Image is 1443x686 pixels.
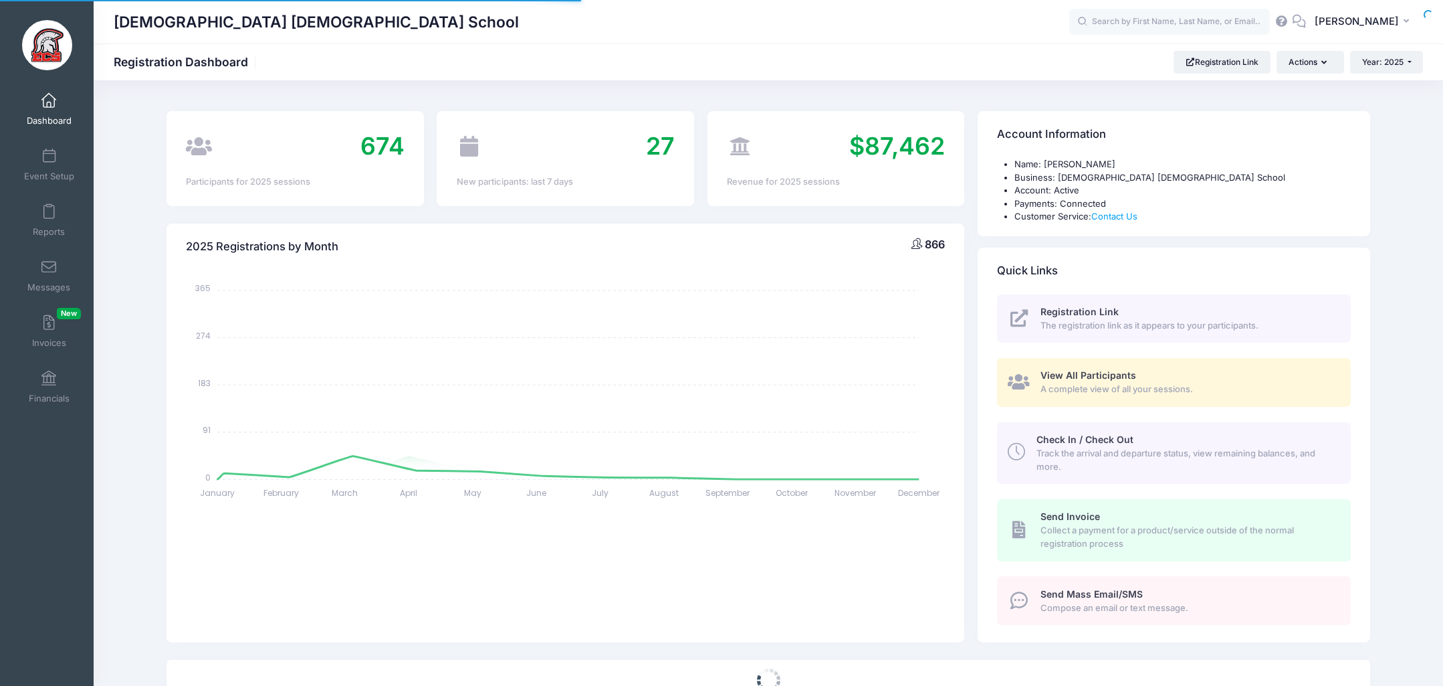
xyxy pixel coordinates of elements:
[1362,57,1404,67] span: Year: 2025
[1036,434,1133,445] span: Check In / Check Out
[835,487,877,499] tspan: November
[200,487,235,499] tspan: January
[29,393,70,404] span: Financials
[997,358,1350,407] a: View All Participants A complete view of all your sessions.
[27,115,72,126] span: Dashboard
[1040,511,1100,522] span: Send Invoice
[997,576,1350,625] a: Send Mass Email/SMS Compose an email or text message.
[332,487,358,499] tspan: March
[195,282,211,294] tspan: 365
[22,20,72,70] img: Evangelical Christian School
[203,424,211,436] tspan: 91
[1040,524,1335,550] span: Collect a payment for a product/service outside of the normal registration process
[1040,369,1136,381] span: View All Participants
[1069,9,1270,35] input: Search by First Name, Last Name, or Email...
[1040,319,1335,333] span: The registration link as it appears to your participants.
[32,337,66,349] span: Invoices
[1014,158,1350,171] li: Name: [PERSON_NAME]
[646,131,675,161] span: 27
[24,171,74,182] span: Event Setup
[997,116,1106,154] h4: Account Information
[17,197,81,244] a: Reports
[17,141,81,188] a: Event Setup
[198,377,211,388] tspan: 183
[1040,306,1119,317] span: Registration Link
[1276,51,1343,74] button: Actions
[1315,14,1399,29] span: [PERSON_NAME]
[705,487,750,499] tspan: September
[592,487,608,499] tspan: July
[27,282,70,293] span: Messages
[1350,51,1423,74] button: Year: 2025
[899,487,941,499] tspan: December
[114,55,259,69] h1: Registration Dashboard
[1040,602,1335,615] span: Compose an email or text message.
[1014,171,1350,185] li: Business: [DEMOGRAPHIC_DATA] [DEMOGRAPHIC_DATA] School
[196,330,211,341] tspan: 274
[1014,197,1350,211] li: Payments: Connected
[114,7,519,37] h1: [DEMOGRAPHIC_DATA] [DEMOGRAPHIC_DATA] School
[776,487,808,499] tspan: October
[360,131,405,161] span: 674
[400,487,417,499] tspan: April
[1040,383,1335,396] span: A complete view of all your sessions.
[1040,588,1143,600] span: Send Mass Email/SMS
[997,499,1350,561] a: Send Invoice Collect a payment for a product/service outside of the normal registration process
[849,131,945,161] span: $87,462
[457,175,675,189] div: New participants: last 7 days
[186,228,338,266] h4: 2025 Registrations by Month
[464,487,481,499] tspan: May
[727,175,945,189] div: Revenue for 2025 sessions
[17,363,81,410] a: Financials
[17,86,81,133] a: Dashboard
[997,252,1058,290] h4: Quick Links
[649,487,679,499] tspan: August
[17,308,81,355] a: InvoicesNew
[1174,51,1270,74] a: Registration Link
[186,175,404,189] div: Participants for 2025 sessions
[925,238,945,251] span: 866
[57,308,81,319] span: New
[263,487,299,499] tspan: February
[1091,211,1137,222] a: Contact Us
[1306,7,1423,37] button: [PERSON_NAME]
[33,226,65,238] span: Reports
[17,252,81,299] a: Messages
[1036,447,1335,473] span: Track the arrival and departure status, view remaining balances, and more.
[526,487,546,499] tspan: June
[997,294,1350,343] a: Registration Link The registration link as it appears to your participants.
[1014,210,1350,224] li: Customer Service:
[1014,184,1350,197] li: Account: Active
[997,422,1350,484] a: Check In / Check Out Track the arrival and departure status, view remaining balances, and more.
[205,471,211,483] tspan: 0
